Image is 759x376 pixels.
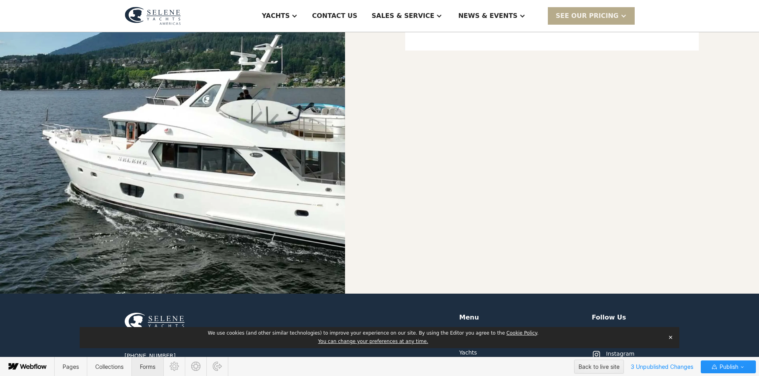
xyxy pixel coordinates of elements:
[2,177,7,182] input: I want to subscribe to your Newsletter.Unsubscribe any time by clicking the link at the bottom of...
[262,11,290,21] div: Yachts
[459,349,477,357] a: Yachts
[125,7,181,25] img: logo
[140,363,155,370] span: Forms
[606,350,634,358] div: Instagram
[458,11,518,21] div: News & EVENTS
[627,360,697,373] span: 3 Unpublished Changes
[506,330,537,336] a: Cookie Policy
[665,331,676,343] button: Close
[9,177,126,183] strong: I want to subscribe to your Newsletter.
[548,7,635,24] div: SEE Our Pricing
[556,11,619,21] div: SEE Our Pricing
[125,352,176,360] a: [PHONE_NUMBER]
[208,330,539,336] span: We use cookies (and other similar technologies) to improve your experience on our site. By using ...
[372,11,434,21] div: Sales & Service
[579,361,620,373] div: Back to live site
[574,360,624,374] button: Back to live site
[592,350,634,359] a: Instagram
[95,363,124,370] span: Collections
[318,339,428,345] button: You can change your preferences at any time.
[459,313,479,322] div: Menu
[63,363,79,370] span: Pages
[701,360,756,373] button: Publish
[312,11,357,21] div: Contact US
[592,313,626,322] div: Follow Us
[718,361,738,373] span: Publish
[2,177,258,191] span: Unsubscribe any time by clicking the link at the bottom of any message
